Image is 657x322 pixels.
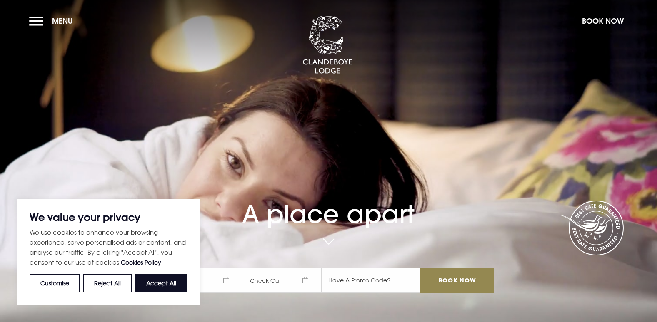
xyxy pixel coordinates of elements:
[420,268,494,293] input: Book Now
[83,274,132,292] button: Reject All
[302,16,352,74] img: Clandeboye Lodge
[52,16,73,26] span: Menu
[30,274,80,292] button: Customise
[242,268,321,293] span: Check Out
[121,259,161,266] a: Cookies Policy
[30,212,187,222] p: We value your privacy
[30,227,187,268] p: We use cookies to enhance your browsing experience, serve personalised ads or content, and analys...
[163,268,242,293] span: Check In
[163,180,494,229] h1: A place apart
[135,274,187,292] button: Accept All
[17,199,200,305] div: We value your privacy
[578,12,628,30] button: Book Now
[29,12,77,30] button: Menu
[321,268,420,293] input: Have A Promo Code?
